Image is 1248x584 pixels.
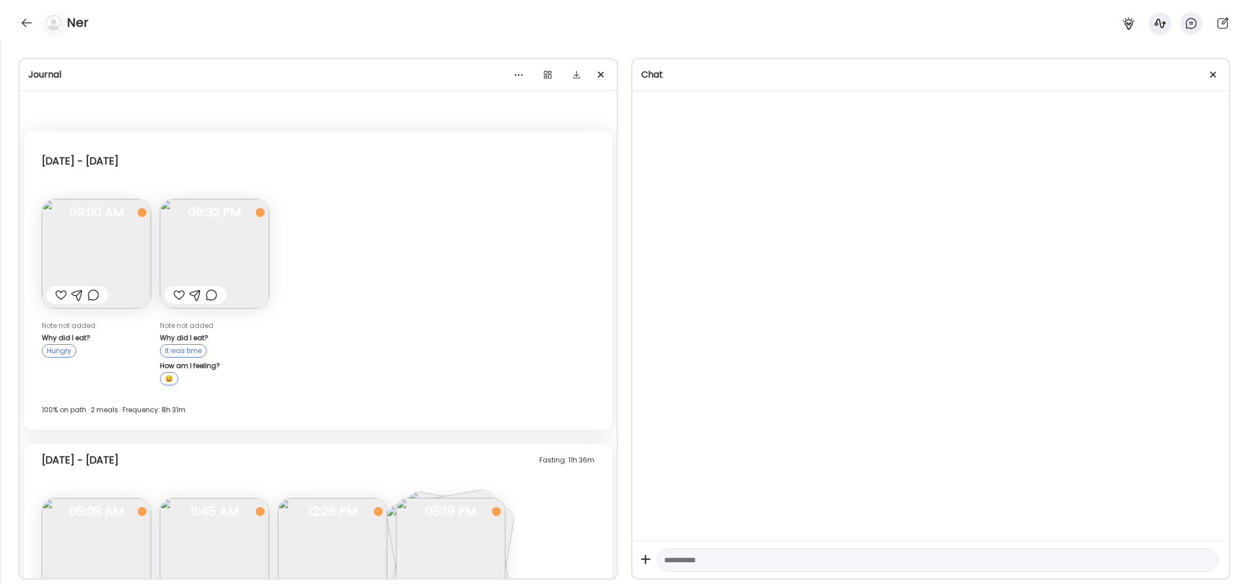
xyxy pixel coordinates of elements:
[396,506,505,517] span: 05:19 PM
[641,68,1221,81] div: Chat
[160,321,213,330] span: Note not added
[42,155,119,168] div: [DATE] - [DATE]
[160,362,269,370] div: How am I feeling?
[42,199,151,308] img: images%2FtZMCKSX2sFOY2rKPbVoB8COULQM2%2F87yMABWyKK0E8Ifpc3Is%2F3szSuz48PX93hKy4eltc_240
[160,199,269,308] img: images%2FtZMCKSX2sFOY2rKPbVoB8COULQM2%2FwUBUD8JdJQ6YeUTEO8lu%2FRCC0DbnhPvYKnS5tapwp_240
[160,207,269,218] span: 05:32 PM
[42,403,594,417] div: 100% on path · 2 meals · Frequency: 8h 31m
[160,344,207,358] div: It was time
[160,372,178,385] div: 😀
[42,453,119,467] div: [DATE] - [DATE]
[278,506,387,517] span: 12:26 PM
[42,321,95,330] span: Note not added
[42,344,76,358] div: Hungry
[67,14,89,32] h4: Ner
[539,453,594,467] div: Fasting: 11h 36m
[160,334,269,342] div: Why did I eat?
[42,207,151,218] span: 09:00 AM
[42,334,151,342] div: Why did I eat?
[46,15,61,31] img: bg-avatar-default.svg
[28,68,608,81] div: Journal
[160,506,269,517] span: 11:45 AM
[42,506,151,517] span: 05:08 AM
